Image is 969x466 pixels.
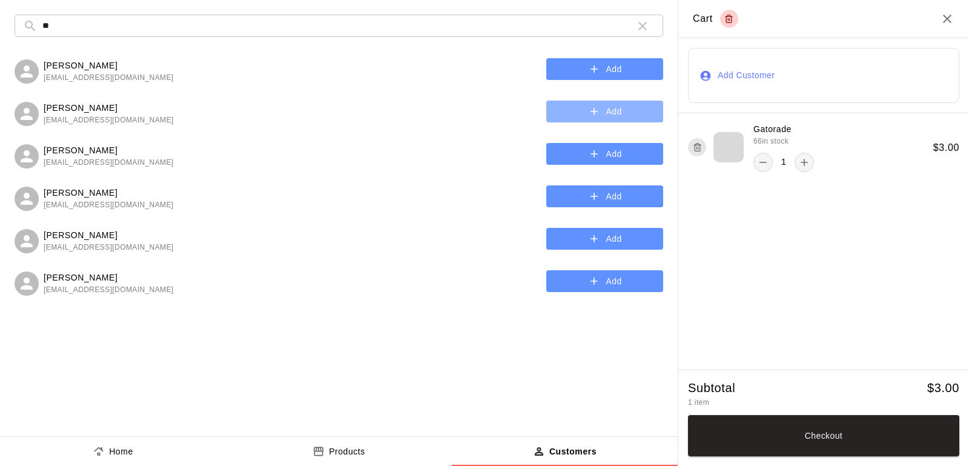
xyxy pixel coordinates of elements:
[44,72,174,84] span: [EMAIL_ADDRESS][DOMAIN_NAME]
[753,136,789,148] span: 66 in stock
[546,270,663,293] button: Add
[753,153,773,172] button: remove
[44,199,174,211] span: [EMAIL_ADDRESS][DOMAIN_NAME]
[933,140,959,156] h6: $ 3.00
[688,48,959,102] button: Add Customer
[688,415,959,456] button: Checkout
[44,271,174,284] p: [PERSON_NAME]
[940,12,954,26] button: Close
[688,398,709,407] span: 1 item
[44,102,174,115] p: [PERSON_NAME]
[329,445,365,458] p: Products
[927,380,959,396] h5: $ 3.00
[781,156,786,168] p: 1
[44,144,174,157] p: [PERSON_NAME]
[753,123,792,136] p: Gatorade
[109,445,133,458] p: Home
[44,157,174,169] span: [EMAIL_ADDRESS][DOMAIN_NAME]
[795,153,814,172] button: add
[549,445,597,458] p: Customers
[546,101,663,123] button: Add
[688,380,735,396] h5: Subtotal
[720,10,738,28] button: Empty cart
[693,10,738,28] div: Cart
[44,59,174,72] p: [PERSON_NAME]
[546,185,663,208] button: Add
[546,58,663,81] button: Add
[44,229,174,242] p: [PERSON_NAME]
[44,115,174,127] span: [EMAIL_ADDRESS][DOMAIN_NAME]
[44,242,174,254] span: [EMAIL_ADDRESS][DOMAIN_NAME]
[546,143,663,165] button: Add
[44,284,174,296] span: [EMAIL_ADDRESS][DOMAIN_NAME]
[546,228,663,250] button: Add
[44,187,174,199] p: [PERSON_NAME]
